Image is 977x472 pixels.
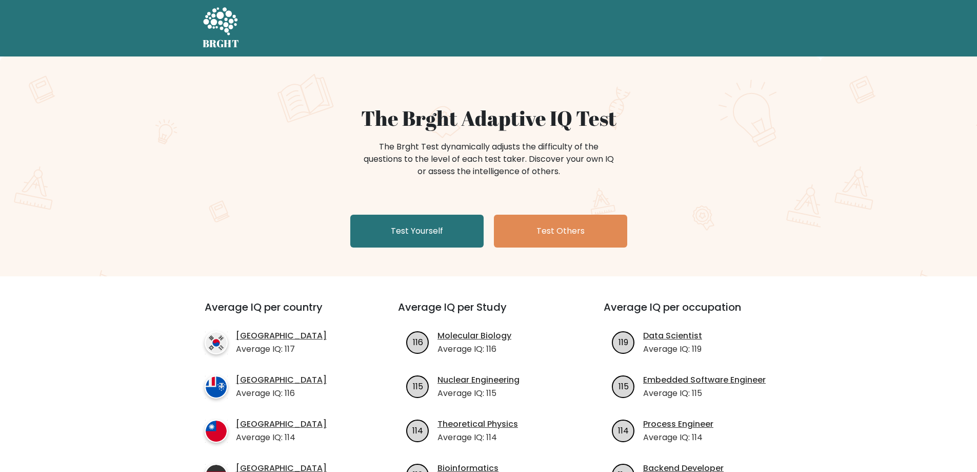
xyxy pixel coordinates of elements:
img: country [205,375,228,399]
p: Average IQ: 115 [437,387,520,400]
p: Average IQ: 116 [236,387,327,400]
p: Average IQ: 114 [643,431,713,444]
text: 116 [413,336,423,348]
p: Average IQ: 117 [236,343,327,355]
text: 115 [413,380,423,392]
a: Test Yourself [350,215,484,248]
h3: Average IQ per occupation [604,301,785,326]
a: Data Scientist [643,330,702,342]
a: Theoretical Physics [437,418,518,430]
h1: The Brght Adaptive IQ Test [238,106,739,130]
img: country [205,331,228,354]
a: Molecular Biology [437,330,511,342]
text: 119 [619,336,628,348]
img: country [205,420,228,443]
a: Nuclear Engineering [437,374,520,386]
h5: BRGHT [203,37,240,50]
a: BRGHT [203,4,240,52]
p: Average IQ: 119 [643,343,702,355]
a: [GEOGRAPHIC_DATA] [236,330,327,342]
a: Process Engineer [643,418,713,430]
div: The Brght Test dynamically adjusts the difficulty of the questions to the level of each test take... [361,141,617,178]
p: Average IQ: 116 [437,343,511,355]
p: Average IQ: 114 [437,431,518,444]
text: 114 [618,424,629,436]
a: Test Others [494,215,627,248]
h3: Average IQ per country [205,301,361,326]
p: Average IQ: 115 [643,387,766,400]
p: Average IQ: 114 [236,431,327,444]
h3: Average IQ per Study [398,301,579,326]
text: 114 [412,424,423,436]
a: [GEOGRAPHIC_DATA] [236,374,327,386]
text: 115 [619,380,629,392]
a: Embedded Software Engineer [643,374,766,386]
a: [GEOGRAPHIC_DATA] [236,418,327,430]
